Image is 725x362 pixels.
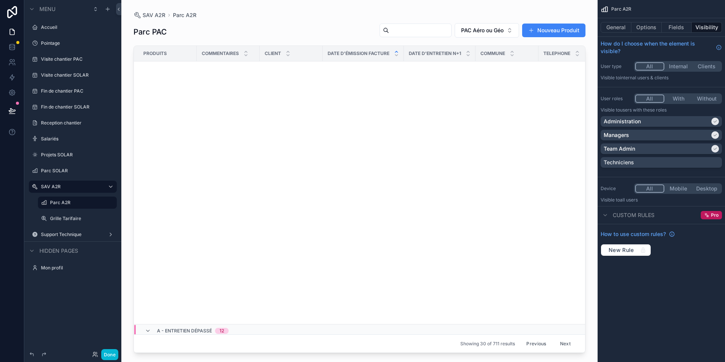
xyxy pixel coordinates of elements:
label: Support Technique [41,231,105,238]
span: SAV A2R [143,11,165,19]
label: Visite chantier PAC [41,56,115,62]
label: Device [601,186,631,192]
button: All [635,184,664,193]
span: Client [265,50,281,57]
div: 12 [220,328,224,334]
span: Date d'entretien n+1 [409,50,461,57]
label: User type [601,63,631,69]
a: How do I choose when the element is visible? [601,40,722,55]
a: Parc A2R [173,11,196,19]
button: Options [631,22,662,33]
button: Desktop [692,184,721,193]
label: Pointage [41,40,115,46]
button: Internal [664,62,693,71]
span: Users with these roles [620,107,667,113]
p: Managers [604,131,629,139]
span: Parc A2R [611,6,631,12]
button: Mobile [664,184,693,193]
p: Visible to [601,75,722,81]
label: User roles [601,96,631,102]
p: Visible to [601,107,722,113]
span: Produits [143,50,167,57]
label: Salariés [41,136,115,142]
span: Hidden pages [39,247,78,255]
h1: Parc PAC [133,27,167,37]
span: Pro [711,212,719,218]
label: Parc A2R [50,200,112,206]
span: a - entretien dépassé [157,328,212,334]
span: Telephone [543,50,570,57]
span: all users [620,197,638,203]
button: Previous [521,338,551,349]
button: Visibility [692,22,722,33]
span: Commentaires [202,50,239,57]
button: All [635,94,664,103]
span: Custom rules [613,211,654,219]
button: Without [692,94,721,103]
span: Commune [480,50,505,57]
label: Fin de chantier SOLAR [41,104,115,110]
span: Date d'émission facture [328,50,389,57]
label: SAV A2R [41,184,102,190]
label: Fin de chantier PAC [41,88,115,94]
label: Grille Tarifaire [50,216,115,222]
button: Clients [692,62,721,71]
p: Visible to [601,197,722,203]
label: Visite chantier SOLAR [41,72,115,78]
button: New Rule [601,244,651,256]
span: New Rule [606,247,637,253]
span: How do I choose when the element is visible? [601,40,713,55]
a: How to use custom rules? [601,230,675,238]
label: Reception chantier [41,120,115,126]
button: Nouveau Produit [522,24,585,37]
p: Techniciens [604,159,634,166]
span: Menu [39,5,55,13]
p: Team Admin [604,145,635,153]
label: Projets SOLAR [41,152,115,158]
p: Administration [604,118,641,125]
label: Mon profil [41,265,115,271]
a: SAV A2R [133,11,165,19]
button: Next [555,338,576,349]
span: Internal users & clients [620,75,669,80]
button: With [664,94,693,103]
span: Showing 30 of 711 results [460,341,515,347]
button: Select Button [455,23,519,38]
span: PAC Aéro ou Géo [461,27,504,34]
button: All [635,62,664,71]
label: Accueil [41,24,115,30]
button: General [601,22,631,33]
label: Parc SOLAR [41,168,115,174]
span: How to use custom rules? [601,230,666,238]
button: Fields [662,22,692,33]
button: Done [101,349,118,360]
